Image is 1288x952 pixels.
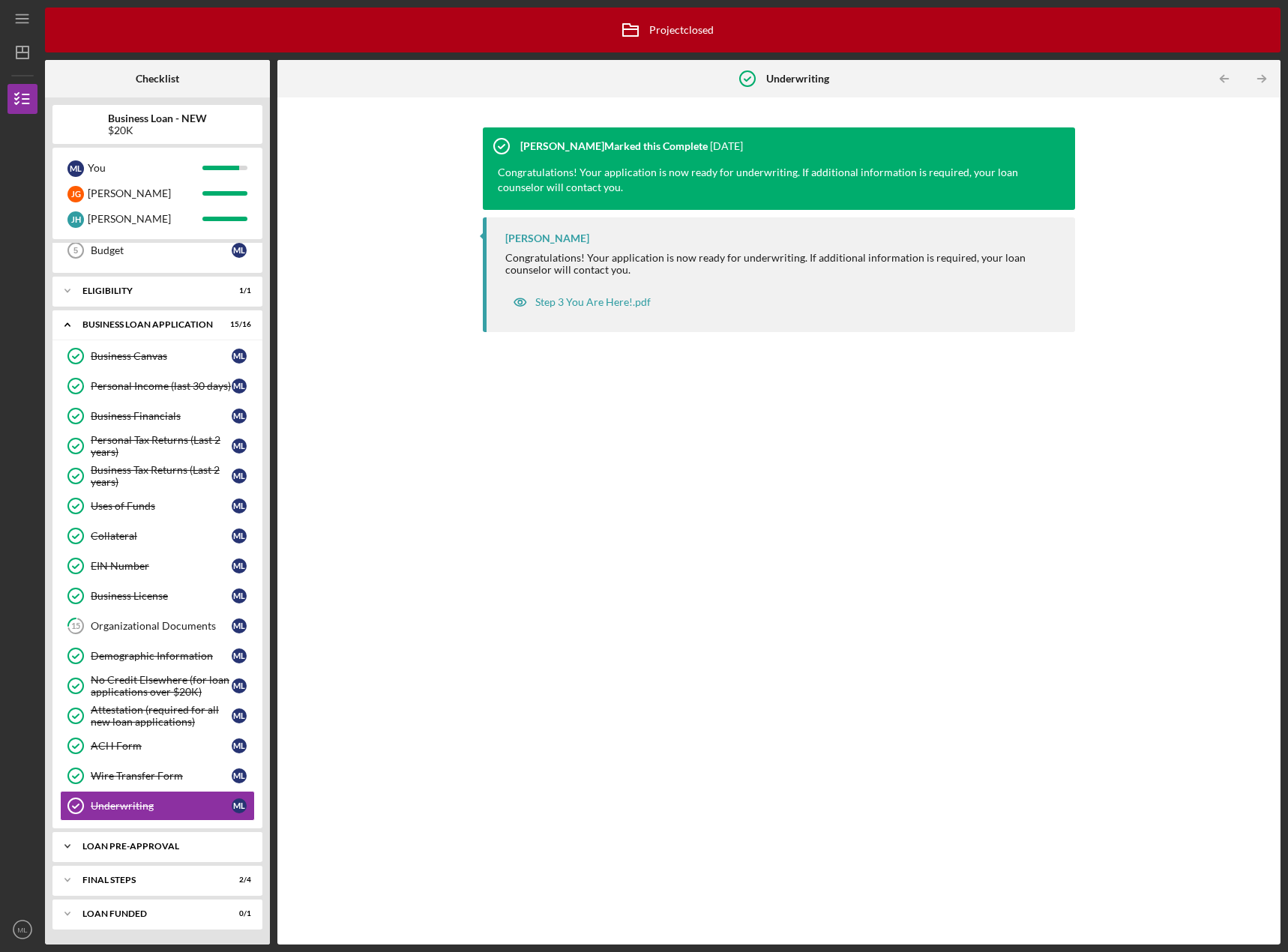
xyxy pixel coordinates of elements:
[232,738,247,753] div: M L
[91,560,232,572] div: EIN Number
[91,620,232,632] div: Organizational Documents
[91,434,232,458] div: Personal Tax Returns (Last 2 years)
[766,73,829,85] b: Underwriting
[91,650,232,662] div: Demographic Information
[82,320,214,329] div: BUSINESS LOAN APPLICATION
[232,798,247,813] div: M L
[60,611,255,641] a: 15Organizational DocumentsML
[498,165,1046,195] div: Congratulations! Your application is now ready for underwriting. If additional information is req...
[91,740,232,752] div: ACH Form
[91,464,232,488] div: Business Tax Returns (Last 2 years)
[91,530,232,542] div: Collateral
[60,431,255,461] a: Personal Tax Returns (Last 2 years)ML
[232,708,247,723] div: M L
[60,491,255,521] a: Uses of FundsML
[82,909,214,918] div: LOAN FUNDED
[535,296,651,308] div: Step 3 You Are Here!.pdf
[108,112,207,124] b: Business Loan - NEW
[91,704,232,728] div: Attestation (required for all new loan applications)
[7,915,37,945] button: ML
[91,350,232,362] div: Business Canvas
[67,160,84,177] div: M L
[60,701,255,731] a: Attestation (required for all new loan applications)ML
[91,410,232,422] div: Business Financials
[224,286,251,295] div: 1 / 1
[91,244,232,256] div: Budget
[71,621,80,631] tspan: 15
[91,380,232,392] div: Personal Income (last 30 days)
[232,558,247,573] div: M L
[232,768,247,783] div: M L
[232,528,247,543] div: M L
[232,618,247,633] div: M L
[60,235,255,265] a: 5BudgetML
[91,590,232,602] div: Business License
[88,206,202,232] div: [PERSON_NAME]
[91,500,232,512] div: Uses of Funds
[232,379,247,394] div: M L
[505,252,1061,276] div: Congratulations! Your application is now ready for underwriting. If additional information is req...
[136,73,179,85] b: Checklist
[232,498,247,513] div: M L
[520,140,708,152] div: [PERSON_NAME] Marked this Complete
[60,581,255,611] a: Business LicenseML
[67,186,84,202] div: j G
[60,341,255,371] a: Business CanvasML
[91,770,232,782] div: Wire Transfer Form
[60,791,255,821] a: UnderwritingML
[60,731,255,761] a: ACH FormML
[91,800,232,812] div: Underwriting
[88,155,202,181] div: You
[82,286,214,295] div: ELIGIBILITY
[60,371,255,401] a: Personal Income (last 30 days)ML
[60,551,255,581] a: EIN NumberML
[612,11,714,49] div: Project closed
[232,243,247,258] div: M L
[505,287,658,317] button: Step 3 You Are Here!.pdf
[224,320,251,329] div: 15 / 16
[505,232,589,244] div: [PERSON_NAME]
[232,678,247,693] div: M L
[60,461,255,491] a: Business Tax Returns (Last 2 years)ML
[108,124,207,136] div: $20K
[224,909,251,918] div: 0 / 1
[232,469,247,483] div: M L
[224,876,251,885] div: 2 / 4
[88,181,202,206] div: [PERSON_NAME]
[232,648,247,663] div: M L
[67,211,84,228] div: J H
[73,246,78,255] tspan: 5
[60,671,255,701] a: No Credit Elsewhere (for loan applications over $20K)ML
[60,401,255,431] a: Business FinancialsML
[91,674,232,698] div: No Credit Elsewhere (for loan applications over $20K)
[232,439,247,454] div: M L
[82,876,214,885] div: FINAL STEPS
[60,761,255,791] a: Wire Transfer FormML
[710,140,743,152] time: 2025-03-04 00:12
[60,641,255,671] a: Demographic InformationML
[17,926,28,934] text: ML
[82,842,244,851] div: LOAN PRE-APPROVAL
[60,521,255,551] a: CollateralML
[232,409,247,424] div: M L
[232,349,247,364] div: M L
[232,588,247,603] div: M L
